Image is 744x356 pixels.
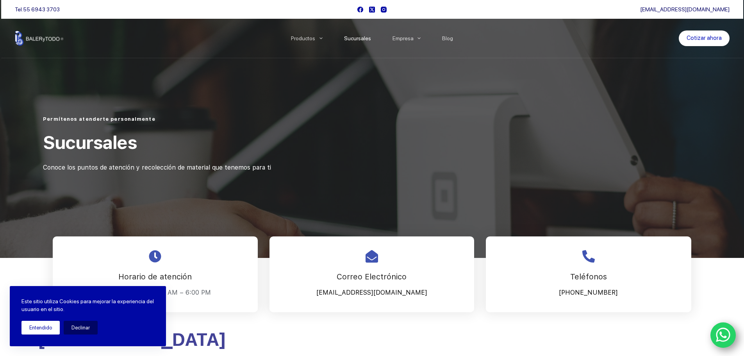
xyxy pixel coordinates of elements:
span: Conoce los puntos de atención y recolección de material que tenemos para ti [43,164,271,171]
img: Balerytodo [15,31,64,46]
button: Entendido [21,321,60,335]
button: Declinar [64,321,98,335]
a: Instagram [381,7,387,13]
p: [PHONE_NUMBER] [496,287,682,299]
a: WhatsApp [710,322,736,348]
span: Teléfonos [570,272,607,281]
span: Permítenos atenderte personalmente [43,116,155,122]
nav: Menu Principal [280,19,464,58]
p: [EMAIL_ADDRESS][DOMAIN_NAME] [279,287,464,299]
a: 55 6943 3703 [23,6,60,13]
p: Este sitio utiliza Cookies para mejorar la experiencia del usuario en el sitio. [21,298,154,313]
a: X (Twitter) [369,7,375,13]
a: [EMAIL_ADDRESS][DOMAIN_NAME] [640,6,730,13]
span: Horario de atención [118,272,192,281]
span: Tel. [15,6,60,13]
span: Sucursales [43,132,137,153]
span: Correo Electrónico [337,272,407,281]
a: Facebook [357,7,363,13]
a: Cotizar ahora [679,30,730,46]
